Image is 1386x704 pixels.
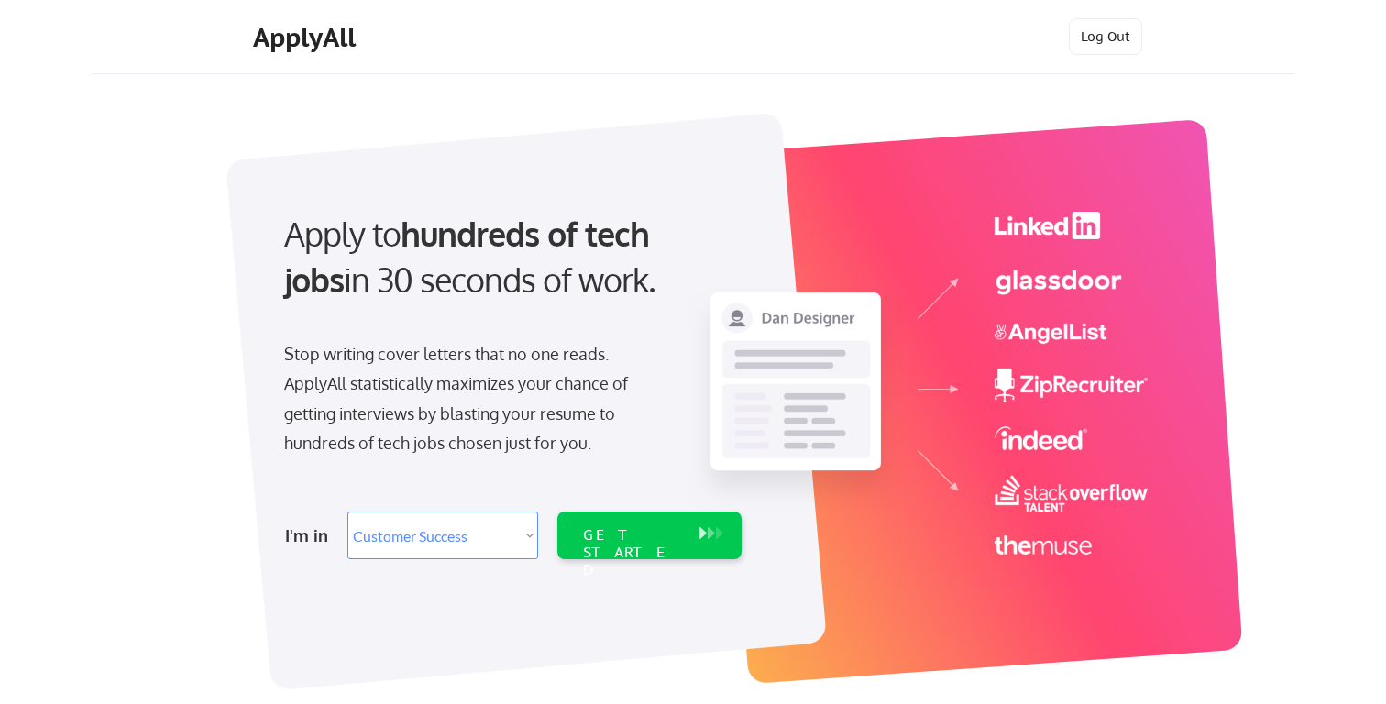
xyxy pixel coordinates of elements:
[583,526,681,579] div: GET STARTED
[284,213,657,300] strong: hundreds of tech jobs
[253,22,361,53] div: ApplyAll
[1069,18,1142,55] button: Log Out
[285,521,336,550] div: I'm in
[284,339,661,458] div: Stop writing cover letters that no one reads. ApplyAll statistically maximizes your chance of get...
[284,211,734,303] div: Apply to in 30 seconds of work.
